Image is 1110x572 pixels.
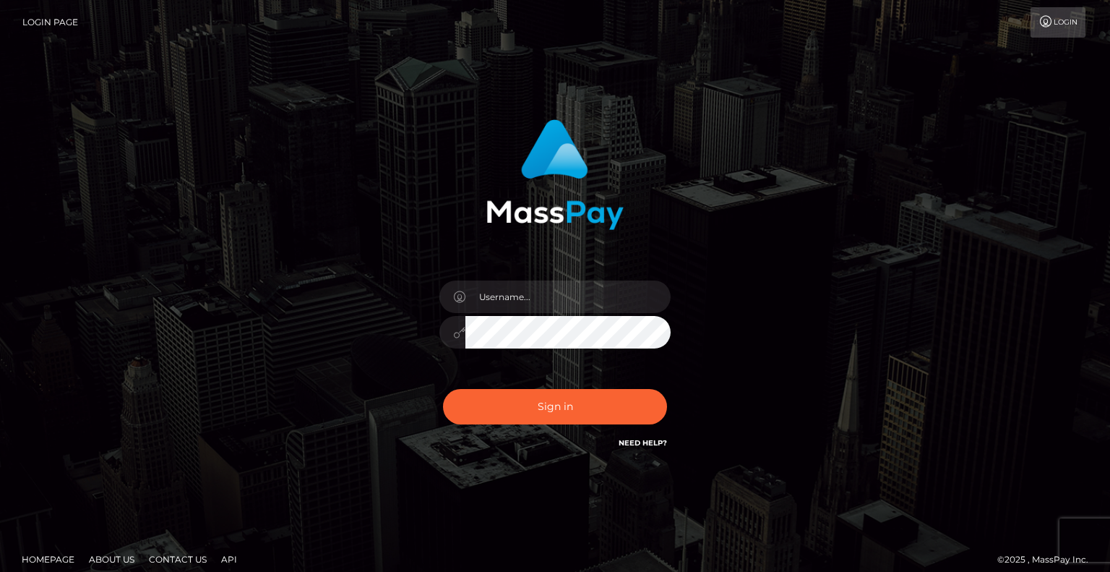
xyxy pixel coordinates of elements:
[486,119,624,230] img: MassPay Login
[997,552,1099,568] div: © 2025 , MassPay Inc.
[22,7,78,38] a: Login Page
[16,548,80,571] a: Homepage
[443,389,667,424] button: Sign in
[465,281,671,313] input: Username...
[83,548,140,571] a: About Us
[619,438,667,448] a: Need Help?
[143,548,212,571] a: Contact Us
[1031,7,1085,38] a: Login
[215,548,243,571] a: API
